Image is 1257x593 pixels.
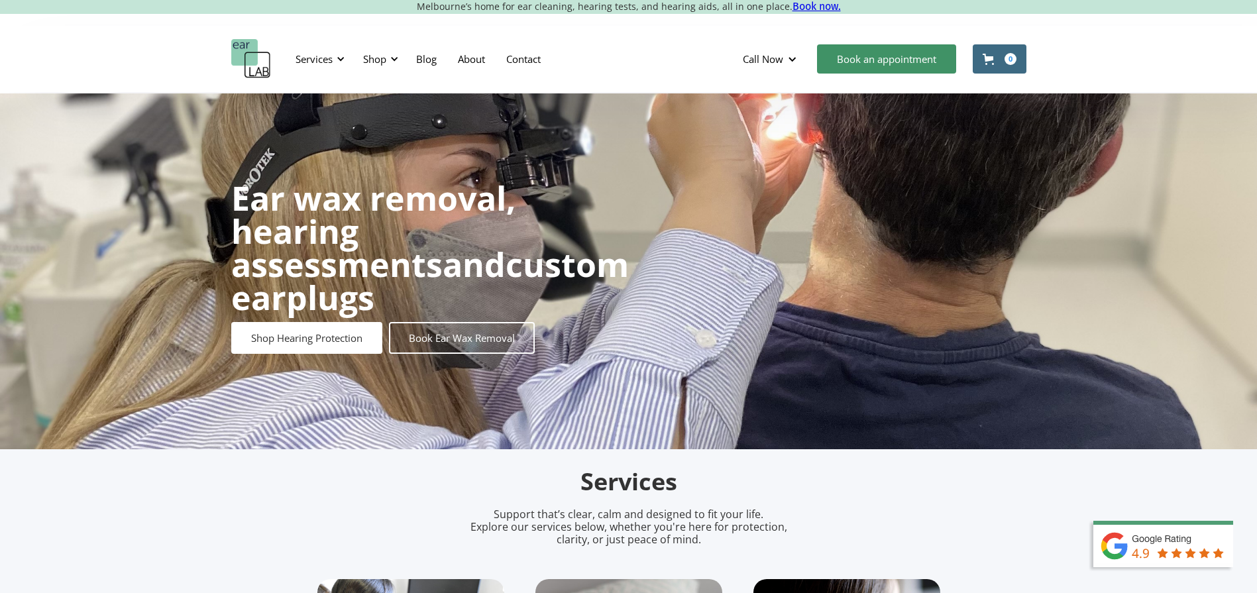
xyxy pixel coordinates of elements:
div: Services [288,39,349,79]
a: Book Ear Wax Removal [389,322,535,354]
strong: Ear wax removal, hearing assessments [231,176,516,287]
h2: Services [317,466,940,498]
a: home [231,39,271,79]
div: 0 [1005,53,1016,65]
a: Open cart [973,44,1026,74]
a: About [447,40,496,78]
div: Call Now [732,39,810,79]
h1: and [231,182,629,314]
div: Shop [363,52,386,66]
strong: custom earplugs [231,242,629,320]
a: Blog [406,40,447,78]
div: Services [296,52,333,66]
a: Shop Hearing Protection [231,322,382,354]
div: Shop [355,39,402,79]
p: Support that’s clear, calm and designed to fit your life. Explore our services below, whether you... [453,508,804,547]
a: Contact [496,40,551,78]
div: Call Now [743,52,783,66]
a: Book an appointment [817,44,956,74]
